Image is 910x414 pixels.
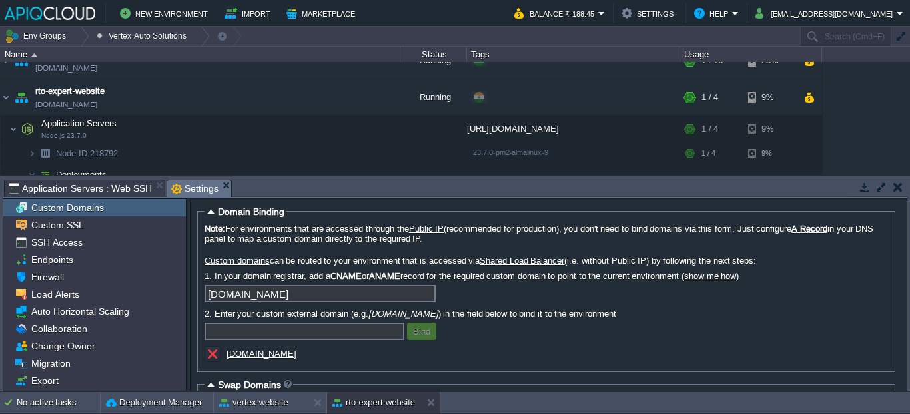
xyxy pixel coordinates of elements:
a: show me how [684,271,736,281]
label: 2. Enter your custom external domain (e.g. ) in the field below to bind it to the environment [205,309,888,319]
button: Deployment Manager [106,396,202,409]
span: Application Servers : Web SSH [9,180,152,196]
div: 1 / 4 [701,79,718,115]
div: Name [1,47,400,62]
div: Status [401,47,466,62]
div: 1 / 4 [701,143,715,164]
a: SSH Access [29,236,85,248]
span: 23.7.0-pm2-almalinux-9 [473,148,548,156]
button: New Environment [120,5,212,21]
img: APIQCloud [5,7,95,20]
a: Application ServersNode.js 23.7.0 [40,118,119,128]
b: Note: [205,224,225,234]
button: Import [225,5,274,21]
b: ANAME [369,271,400,281]
img: AMDAwAAAACH5BAEAAAAALAAAAAABAAEAAAICRAEAOw== [36,143,55,164]
span: Swap Domains [218,379,281,390]
b: CNAME [330,271,362,281]
span: Node.js 23.7.0 [41,132,87,140]
span: Domain Binding [218,206,284,217]
img: AMDAwAAAACH5BAEAAAAALAAAAAABAAEAAAICRAEAOw== [9,116,17,142]
a: Load Alerts [29,288,81,300]
button: Marketplace [286,5,359,21]
div: 9% [748,116,791,142]
img: AMDAwAAAACH5BAEAAAAALAAAAAABAAEAAAICRAEAOw== [18,116,37,142]
a: Custom domains [205,256,270,266]
a: rto-expert-website [35,85,105,98]
a: [DOMAIN_NAME] [35,61,97,75]
a: Node ID:218792 [55,148,120,159]
div: Usage [681,47,821,62]
span: Application Servers [40,118,119,129]
div: 9% [748,143,791,164]
a: [DOMAIN_NAME] [35,98,97,111]
a: Public IP [409,224,444,234]
button: Settings [622,5,678,21]
img: AMDAwAAAACH5BAEAAAAALAAAAAABAAEAAAICRAEAOw== [12,79,31,115]
a: Endpoints [29,254,75,266]
button: Env Groups [5,27,71,45]
img: AMDAwAAAACH5BAEAAAAALAAAAAABAAEAAAICRAEAOw== [1,79,11,115]
a: A Record [791,224,827,234]
a: Custom SSL [29,219,86,231]
label: 1. In your domain registrar, add a or record for the required custom domain to point to the curre... [205,271,888,281]
label: can be routed to your environment that is accessed via (i.e. without Public IP) by following the ... [205,256,888,266]
a: Change Owner [29,340,97,352]
img: AMDAwAAAACH5BAEAAAAALAAAAAABAAEAAAICRAEAOw== [28,143,36,164]
a: [DOMAIN_NAME] [227,349,296,359]
div: 1 / 4 [701,116,718,142]
div: [URL][DOMAIN_NAME] [467,116,680,142]
button: Help [694,5,732,21]
span: 218792 [55,148,120,159]
div: Tags [468,47,680,62]
button: vertex-website [219,396,288,409]
a: Export [29,375,61,387]
a: Auto Horizontal Scaling [29,306,131,317]
button: Balance ₹-188.45 [514,5,598,21]
div: No active tasks [17,392,100,413]
img: AMDAwAAAACH5BAEAAAAALAAAAAABAAEAAAICRAEAOw== [31,53,37,57]
i: [DOMAIN_NAME] [368,309,438,319]
a: Custom Domains [29,202,106,214]
a: Firewall [29,271,66,283]
span: Node ID: [56,148,90,158]
button: Vertex Auto Solutions [97,27,191,45]
button: Bind [409,325,434,337]
a: Migration [29,357,73,369]
button: [EMAIL_ADDRESS][DOMAIN_NAME] [755,5,897,21]
div: 9% [748,79,791,115]
label: For environments that are accessed through the (recommended for production), you don't need to bi... [205,224,888,244]
button: rto-expert-website [332,396,415,409]
a: Shared Load Balancer [480,256,564,266]
div: Running [400,79,467,115]
img: AMDAwAAAACH5BAEAAAAALAAAAAABAAEAAAICRAEAOw== [36,164,55,185]
span: Settings [171,180,219,197]
a: Collaboration [29,323,89,335]
a: Deployments [55,169,109,180]
img: AMDAwAAAACH5BAEAAAAALAAAAAABAAEAAAICRAEAOw== [28,164,36,185]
